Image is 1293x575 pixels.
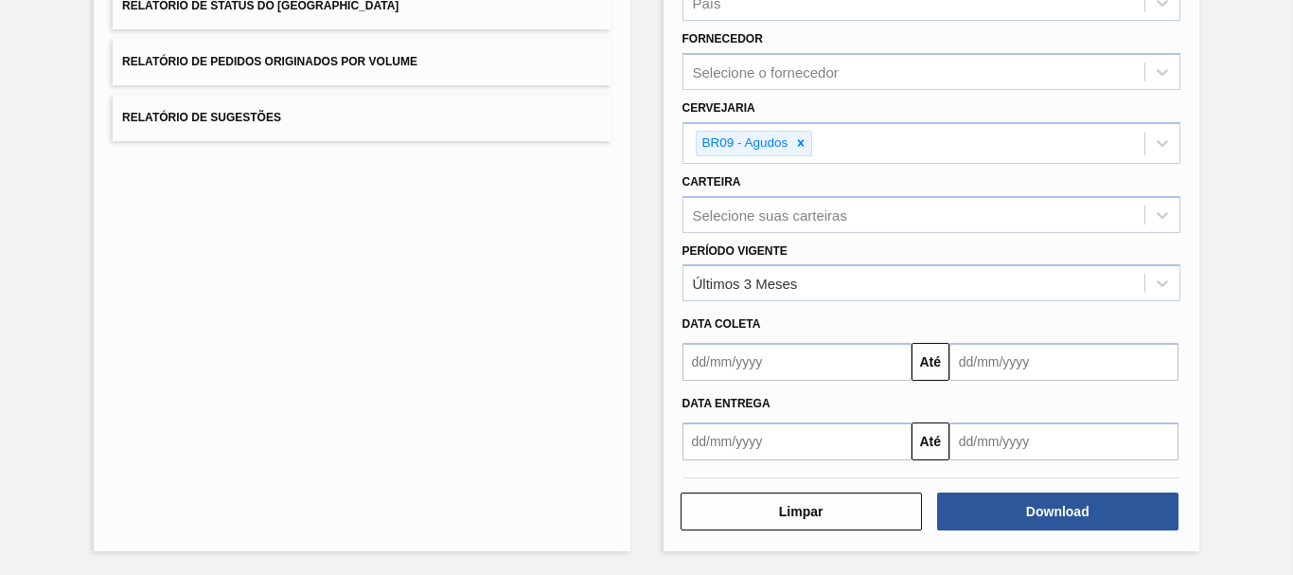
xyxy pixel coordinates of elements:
[682,317,761,331] span: Data coleta
[693,276,798,292] div: Últimos 3 Meses
[682,397,770,410] span: Data entrega
[113,39,611,85] button: Relatório de Pedidos Originados por Volume
[682,422,912,460] input: dd/mm/yyyy
[949,422,1178,460] input: dd/mm/yyyy
[682,244,788,258] label: Período Vigente
[113,95,611,141] button: Relatório de Sugestões
[681,493,922,530] button: Limpar
[682,343,912,381] input: dd/mm/yyyy
[693,207,847,223] div: Selecione suas carteiras
[122,55,417,68] span: Relatório de Pedidos Originados por Volume
[682,101,755,115] label: Cervejaria
[912,343,949,381] button: Até
[693,64,839,81] div: Selecione o fornecedor
[697,132,791,155] div: BR09 - Agudos
[912,422,949,460] button: Até
[937,493,1178,530] button: Download
[682,32,763,45] label: Fornecedor
[682,175,741,189] label: Carteira
[122,111,281,124] span: Relatório de Sugestões
[949,343,1178,381] input: dd/mm/yyyy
